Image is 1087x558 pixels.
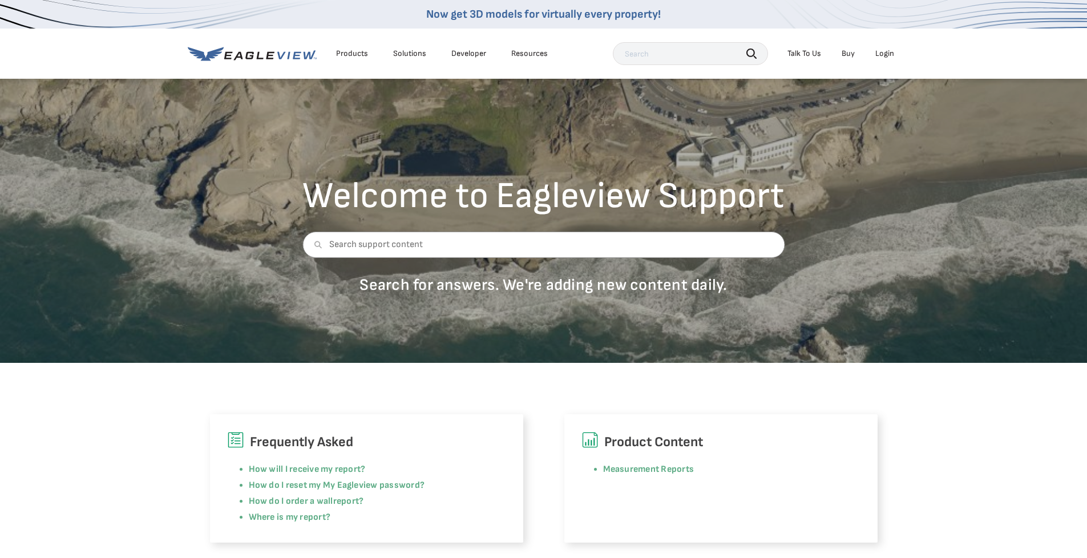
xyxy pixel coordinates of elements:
[426,7,661,21] a: Now get 3D models for virtually every property!
[249,480,425,491] a: How do I reset my My Eagleview password?
[842,48,855,59] a: Buy
[302,232,785,258] input: Search support content
[333,496,359,507] a: report
[511,48,548,59] div: Resources
[603,464,694,475] a: Measurement Reports
[451,48,486,59] a: Developer
[787,48,821,59] div: Talk To Us
[302,178,785,215] h2: Welcome to Eagleview Support
[249,464,366,475] a: How will I receive my report?
[359,496,363,507] a: ?
[393,48,426,59] div: Solutions
[249,512,331,523] a: Where is my report?
[249,496,333,507] a: How do I order a wall
[613,42,768,65] input: Search
[336,48,368,59] div: Products
[581,431,860,453] h6: Product Content
[227,431,506,453] h6: Frequently Asked
[875,48,894,59] div: Login
[302,275,785,295] p: Search for answers. We're adding new content daily.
